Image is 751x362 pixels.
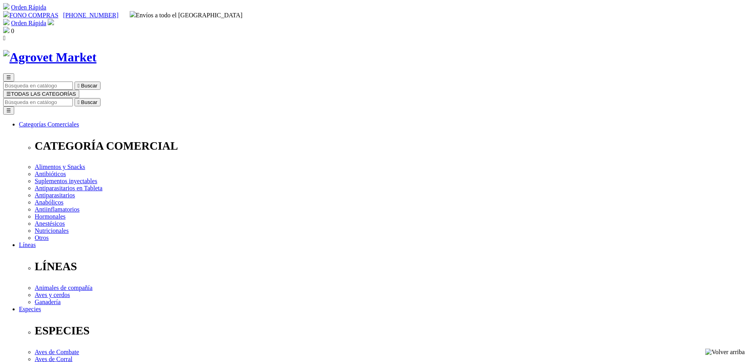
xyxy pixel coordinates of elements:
a: [PHONE_NUMBER] [63,12,118,19]
img: shopping-bag.svg [3,27,9,33]
a: Hormonales [35,213,65,220]
img: user.svg [48,19,54,25]
a: Antiinflamatorios [35,206,80,213]
a: Acceda a su cuenta de cliente [48,20,54,26]
input: Buscar [3,98,73,106]
a: Antiparasitarios en Tableta [35,185,102,191]
img: Volver arriba [705,349,745,356]
a: Líneas [19,241,36,248]
a: Animales de compañía [35,284,93,291]
a: Antibióticos [35,171,66,177]
a: Otros [35,234,49,241]
button:  Buscar [75,98,101,106]
i:  [3,35,6,41]
a: Orden Rápida [11,4,46,11]
a: Alimentos y Snacks [35,163,85,170]
a: Categorías Comerciales [19,121,79,128]
a: Anestésicos [35,220,65,227]
p: ESPECIES [35,324,748,337]
a: Ganadería [35,299,61,305]
span: ☰ [6,74,11,80]
input: Buscar [3,82,73,90]
a: Anabólicos [35,199,63,206]
i:  [78,83,80,89]
p: LÍNEAS [35,260,748,273]
span: Buscar [81,83,97,89]
img: Agrovet Market [3,50,97,65]
a: Aves y cerdos [35,291,70,298]
a: Especies [19,306,41,312]
img: shopping-cart.svg [3,3,9,9]
a: Suplementos inyectables [35,178,97,184]
span: Envíos a todo el [GEOGRAPHIC_DATA] [130,12,243,19]
a: Antiparasitarios [35,192,75,199]
span: ☰ [6,91,11,97]
button: ☰ [3,73,14,82]
a: Nutricionales [35,227,69,234]
button: ☰TODAS LAS CATEGORÍAS [3,90,79,98]
img: delivery-truck.svg [130,11,136,17]
span: 0 [11,28,14,34]
a: FONO COMPRAS [3,12,58,19]
button: ☰ [3,106,14,115]
a: Orden Rápida [11,20,46,26]
span: Buscar [81,99,97,105]
button:  Buscar [75,82,101,90]
p: CATEGORÍA COMERCIAL [35,139,748,152]
img: shopping-cart.svg [3,19,9,25]
a: Aves de Combate [35,349,79,355]
i:  [78,99,80,105]
img: phone.svg [3,11,9,17]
